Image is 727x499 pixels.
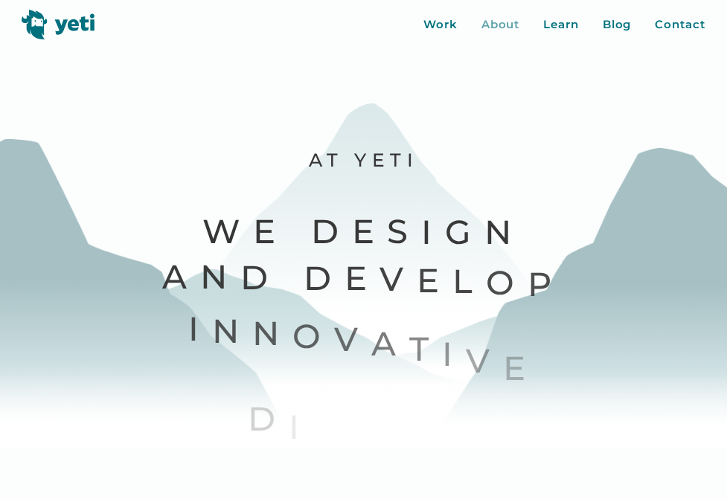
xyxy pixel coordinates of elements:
span: D [311,210,352,253]
span: W [202,210,253,253]
span: e [352,210,388,254]
a: About [481,16,520,33]
a: Learn [543,16,579,33]
span: g [445,210,484,254]
img: Yeti logo [22,10,95,39]
a: Blog [603,16,632,33]
span: D [248,397,289,440]
p: At Yeti [142,148,586,172]
span: n [484,211,525,254]
span: s [387,210,421,254]
a: Contact [655,16,705,33]
span: e [253,210,289,253]
a: Work [423,16,458,33]
span: i [421,210,445,254]
span: i [289,405,313,448]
